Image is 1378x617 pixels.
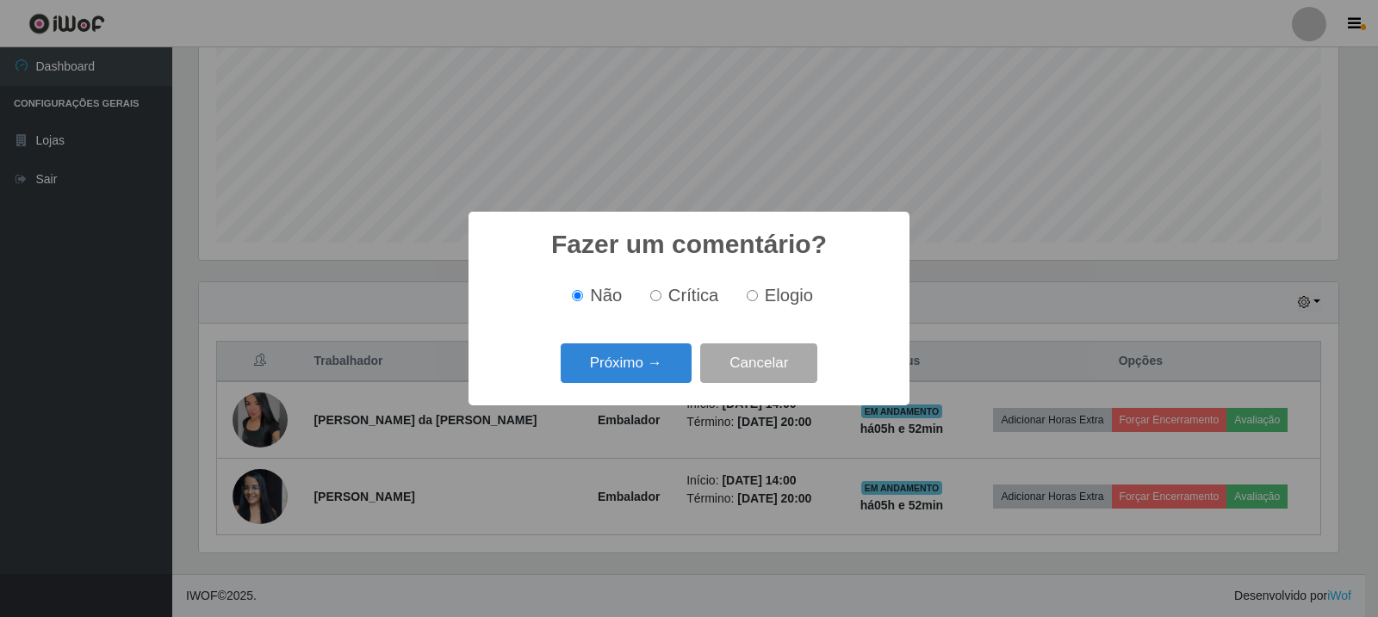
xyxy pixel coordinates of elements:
[551,229,827,260] h2: Fazer um comentário?
[700,343,817,384] button: Cancelar
[747,290,758,301] input: Elogio
[765,286,813,305] span: Elogio
[668,286,719,305] span: Crítica
[572,290,583,301] input: Não
[561,343,692,384] button: Próximo →
[650,290,661,301] input: Crítica
[590,286,622,305] span: Não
